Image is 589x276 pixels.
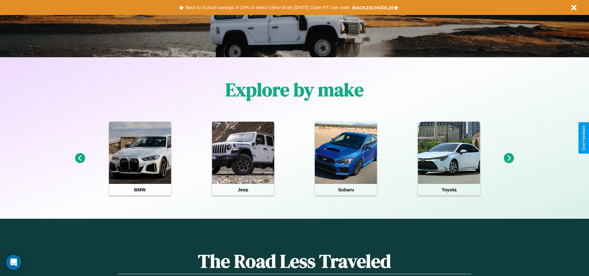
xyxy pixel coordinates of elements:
[352,5,394,10] b: BACK2SCHOOL20
[212,184,274,195] h4: Jeep
[6,255,21,270] div: Open Intercom Messenger
[315,184,377,195] h4: Subaru
[225,77,364,102] h1: Explore by make
[109,184,171,195] h4: BMW
[418,184,480,195] h4: Toyota
[118,248,471,274] h1: The Road Less Traveled
[582,125,586,151] div: Give Feedback
[184,3,352,12] button: Back to School savings of 20% in select cities! Ends [DATE] 10am PT.Use code:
